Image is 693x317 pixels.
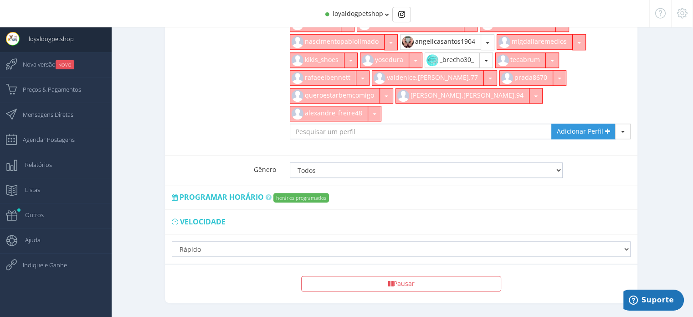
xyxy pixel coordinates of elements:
[499,70,553,86] button: prada8670
[425,53,440,68] img: 56576061_2126278520758532_5820772501126381568_n.jpg
[180,192,264,202] span: Programar horário
[396,88,411,103] img: default_instagram_user.jpg
[290,52,344,68] button: kikis_shoes
[14,103,73,126] span: Mensagens Diretas
[16,178,40,201] span: Listas
[20,27,74,50] span: loyaldogpetshop
[623,290,684,312] iframe: Abre um widget para que você possa encontrar mais informações
[500,71,514,85] img: default_instagram_user.jpg
[495,52,546,68] button: tecabrum
[372,71,387,85] img: default_instagram_user.jpg
[395,88,529,104] button: [PERSON_NAME].[PERSON_NAME].94
[290,88,305,103] img: default_instagram_user.jpg
[557,127,603,135] span: Adicionar Perfil
[16,229,41,251] span: Ajuda
[14,78,81,101] span: Preços & Pagamentos
[16,203,44,226] span: Outros
[290,35,305,49] img: default_instagram_user.jpg
[333,9,383,18] span: loyaldogpetshop
[360,52,409,68] button: yosedura
[14,53,74,76] span: Nova versão
[372,70,484,86] button: valdenice.[PERSON_NAME].77
[392,7,411,22] div: Basic example
[551,124,616,139] a: Adicionar Perfil
[290,34,385,50] button: nascimentopablolimado
[398,11,405,18] img: Instagram_simple_icon.svg
[290,106,368,121] button: alexandre_freire48
[290,106,305,121] img: default_instagram_user.jpg
[273,193,329,203] label: horários programados
[290,124,552,139] input: Pesquisar um perfil
[56,60,74,69] small: NOVO
[6,32,20,46] img: User Image
[360,53,375,68] img: default_instagram_user.jpg
[301,276,501,291] button: Pausar
[497,35,512,49] img: default_instagram_user.jpg
[497,34,573,50] button: migdaliaremedios
[290,53,305,68] img: default_instagram_user.jpg
[180,217,226,227] span: Velocidade
[165,156,283,174] label: Gênero
[290,88,380,104] button: queroestarbemcomigo
[400,35,415,49] img: 505491510_18128453422436241_4400852751669948468_n.jpg
[14,254,67,276] span: Indique e Ganhe
[290,71,305,85] img: default_instagram_user.jpg
[425,52,480,68] button: _brecho30_
[14,128,75,151] span: Agendar Postagens
[400,34,481,50] button: angelicasantos1904
[290,70,356,86] button: rafaeelbennett
[496,53,510,68] img: default_instagram_user.jpg
[16,153,52,176] span: Relatórios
